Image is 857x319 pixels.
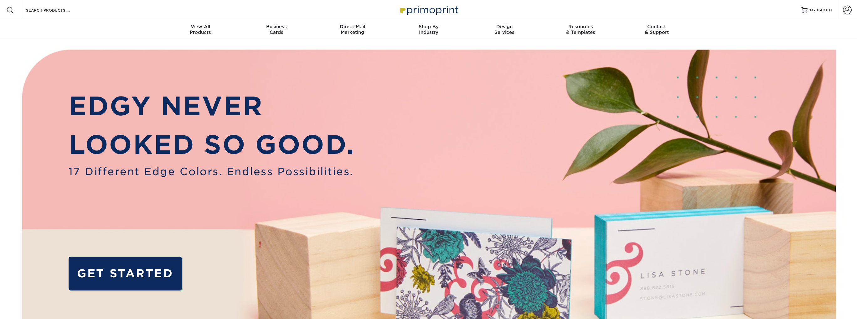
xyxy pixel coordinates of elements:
a: GET STARTED [69,257,182,290]
span: Resources [543,24,619,29]
span: Shop By [390,24,467,29]
a: Resources& Templates [543,20,619,40]
div: Cards [238,24,314,35]
a: DesignServices [467,20,543,40]
a: Contact& Support [619,20,695,40]
p: EDGY NEVER [69,87,355,125]
a: Shop ByIndustry [390,20,467,40]
span: View All [163,24,239,29]
a: BusinessCards [238,20,314,40]
a: Direct MailMarketing [314,20,390,40]
span: Direct Mail [314,24,390,29]
div: & Templates [543,24,619,35]
span: Design [467,24,543,29]
div: & Support [619,24,695,35]
div: Industry [390,24,467,35]
span: 0 [829,8,832,12]
div: Products [163,24,239,35]
img: Primoprint [397,3,460,17]
span: 17 Different Edge Colors. Endless Possibilities. [69,164,355,179]
p: LOOKED SO GOOD. [69,125,355,164]
div: Marketing [314,24,390,35]
a: View AllProducts [163,20,239,40]
span: MY CART [810,8,828,13]
input: SEARCH PRODUCTS..... [25,6,86,14]
div: Services [467,24,543,35]
span: Contact [619,24,695,29]
span: Business [238,24,314,29]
